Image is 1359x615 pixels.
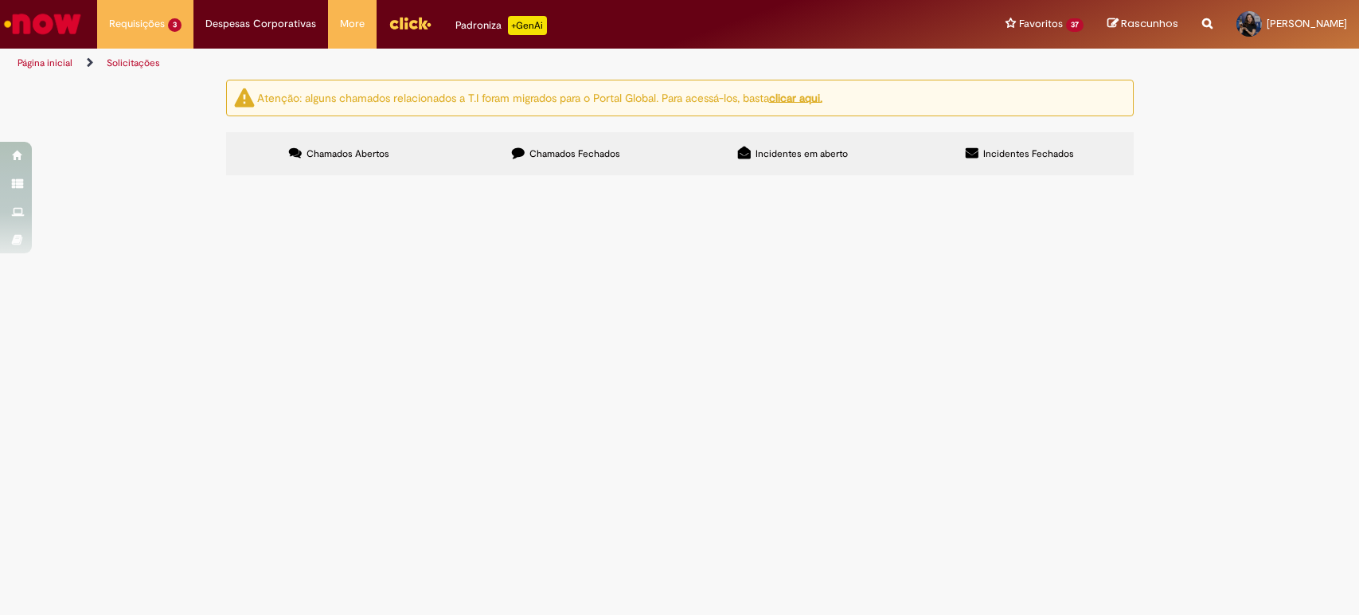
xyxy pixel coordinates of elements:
a: Rascunhos [1107,17,1178,32]
span: Chamados Abertos [307,147,389,160]
span: Despesas Corporativas [205,16,316,32]
span: More [340,16,365,32]
a: clicar aqui. [769,90,822,104]
img: click_logo_yellow_360x200.png [389,11,432,35]
ul: Trilhas de página [12,49,894,78]
span: Incidentes em aberto [756,147,848,160]
span: Incidentes Fechados [983,147,1074,160]
a: Solicitações [107,57,160,69]
span: Favoritos [1019,16,1063,32]
span: Rascunhos [1121,16,1178,31]
span: Requisições [109,16,165,32]
p: +GenAi [508,16,547,35]
a: Página inicial [18,57,72,69]
img: ServiceNow [2,8,84,40]
div: Padroniza [455,16,547,35]
ng-bind-html: Atenção: alguns chamados relacionados a T.I foram migrados para o Portal Global. Para acessá-los,... [257,90,822,104]
span: 3 [168,18,182,32]
span: Chamados Fechados [529,147,620,160]
span: [PERSON_NAME] [1267,17,1347,30]
span: 37 [1066,18,1084,32]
